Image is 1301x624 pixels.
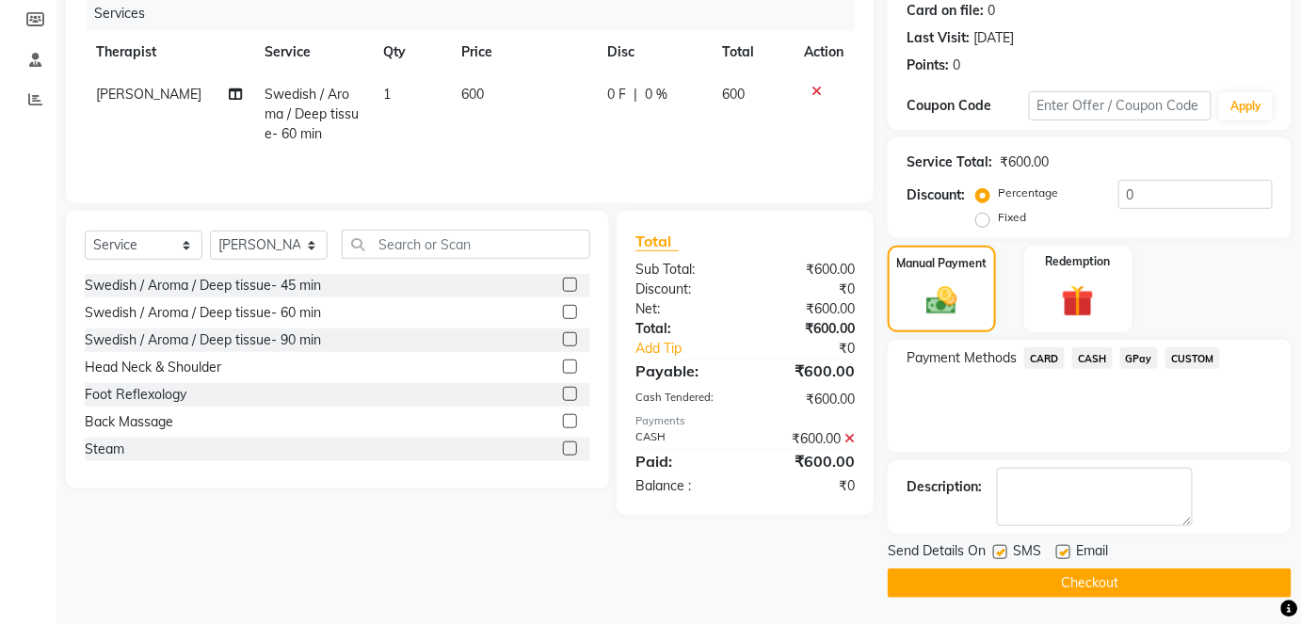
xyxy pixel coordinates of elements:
[1046,253,1111,270] label: Redemption
[85,31,254,73] th: Therapist
[998,209,1026,226] label: Fixed
[888,541,986,565] span: Send Details On
[1052,281,1104,322] img: _gift.svg
[1029,91,1213,120] input: Enter Offer / Coupon Code
[450,31,595,73] th: Price
[342,230,590,259] input: Search or Scan
[953,56,960,75] div: 0
[596,31,712,73] th: Disc
[621,360,746,382] div: Payable:
[1219,92,1273,120] button: Apply
[907,1,984,21] div: Card on file:
[998,184,1058,201] label: Percentage
[907,56,949,75] div: Points:
[917,283,967,319] img: _cash.svg
[621,390,746,409] div: Cash Tendered:
[96,86,201,103] span: [PERSON_NAME]
[745,260,869,280] div: ₹600.00
[722,86,745,103] span: 600
[634,85,637,104] span: |
[607,85,626,104] span: 0 F
[621,476,746,496] div: Balance :
[85,303,321,323] div: Swedish / Aroma / Deep tissue- 60 min
[265,86,360,142] span: Swedish / Aroma / Deep tissue- 60 min
[85,330,321,350] div: Swedish / Aroma / Deep tissue- 90 min
[85,412,173,432] div: Back Massage
[372,31,450,73] th: Qty
[907,348,1017,368] span: Payment Methods
[711,31,793,73] th: Total
[1076,541,1108,565] span: Email
[793,31,855,73] th: Action
[888,568,1292,598] button: Checkout
[85,440,124,459] div: Steam
[745,390,869,409] div: ₹600.00
[645,85,667,104] span: 0 %
[745,450,869,472] div: ₹600.00
[896,255,987,272] label: Manual Payment
[1013,541,1041,565] span: SMS
[254,31,372,73] th: Service
[745,360,869,382] div: ₹600.00
[745,280,869,299] div: ₹0
[621,429,746,449] div: CASH
[973,28,1014,48] div: [DATE]
[85,276,321,296] div: Swedish / Aroma / Deep tissue- 45 min
[383,86,391,103] span: 1
[907,28,970,48] div: Last Visit:
[621,280,746,299] div: Discount:
[635,232,679,251] span: Total
[745,429,869,449] div: ₹600.00
[621,319,746,339] div: Total:
[988,1,995,21] div: 0
[621,339,765,359] a: Add Tip
[907,477,982,497] div: Description:
[745,319,869,339] div: ₹600.00
[85,385,186,405] div: Foot Reflexology
[635,413,855,429] div: Payments
[765,339,869,359] div: ₹0
[1072,347,1113,369] span: CASH
[1024,347,1065,369] span: CARD
[1000,152,1049,172] div: ₹600.00
[745,299,869,319] div: ₹600.00
[621,260,746,280] div: Sub Total:
[907,185,965,205] div: Discount:
[461,86,484,103] span: 600
[621,299,746,319] div: Net:
[85,358,221,377] div: Head Neck & Shoulder
[1165,347,1220,369] span: CUSTOM
[1120,347,1159,369] span: GPay
[907,96,1029,116] div: Coupon Code
[621,450,746,472] div: Paid:
[907,152,992,172] div: Service Total:
[745,476,869,496] div: ₹0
